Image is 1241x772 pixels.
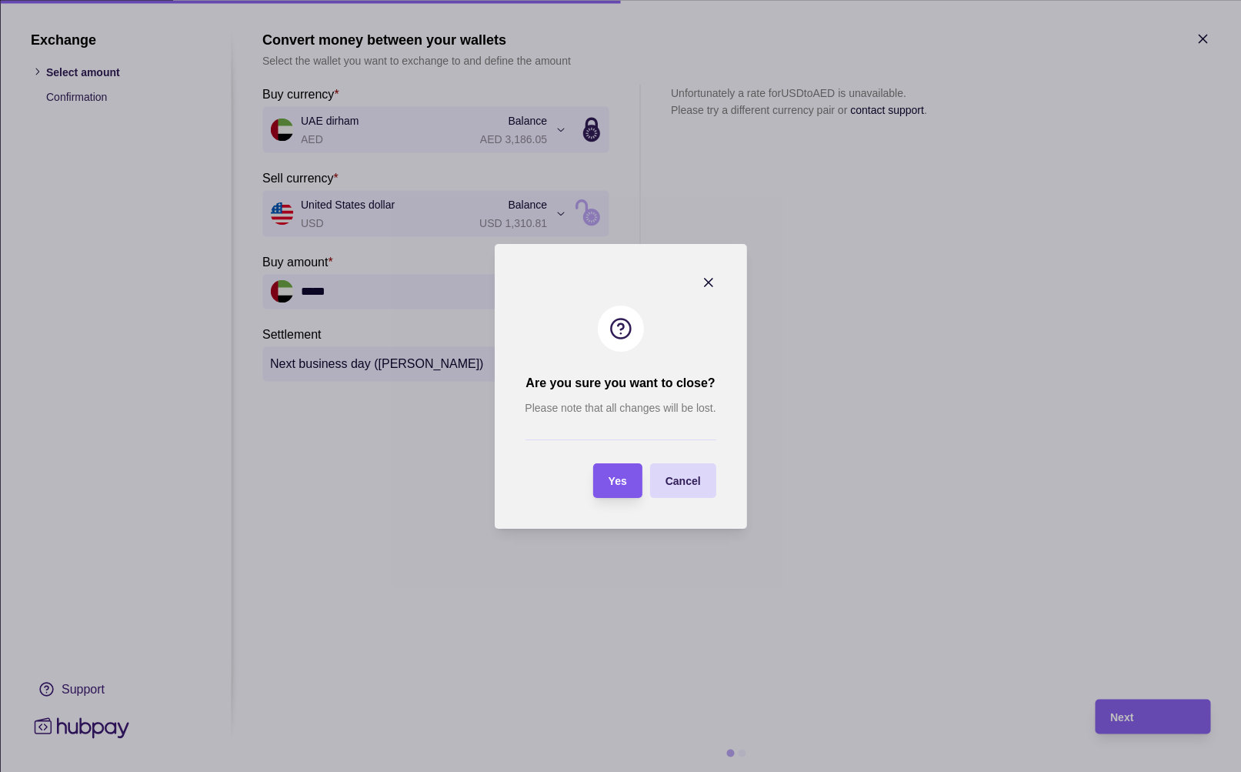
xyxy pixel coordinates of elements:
[650,463,716,498] button: Cancel
[593,463,642,498] button: Yes
[666,475,701,487] span: Cancel
[525,399,716,416] p: Please note that all changes will be lost.
[609,475,627,487] span: Yes
[525,375,715,392] h2: Are you sure you want to close?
